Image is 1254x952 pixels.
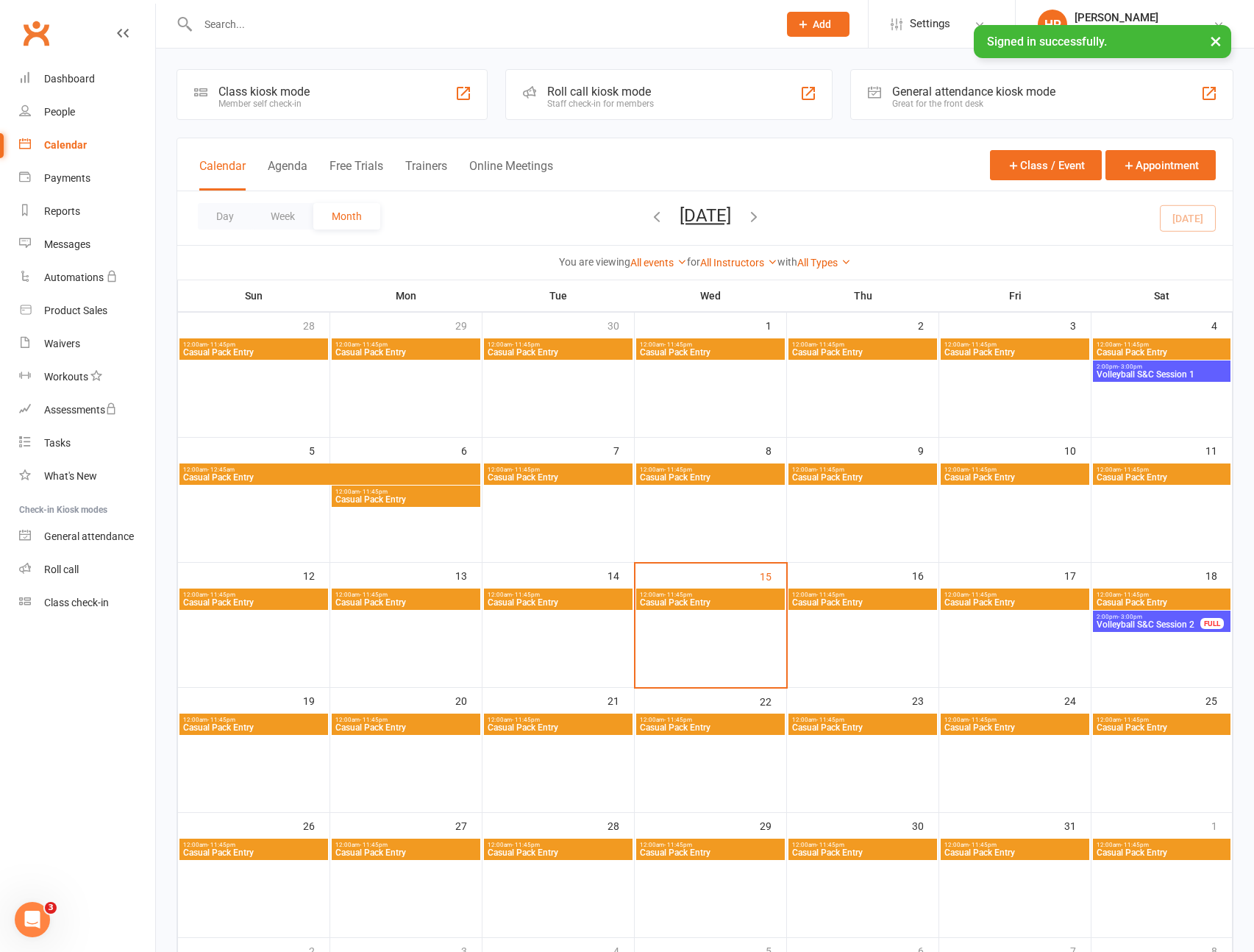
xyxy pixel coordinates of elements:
th: Mon [330,280,482,311]
span: Casual Pack Entry [639,848,782,857]
span: 12:00am [944,341,1086,348]
a: Class kiosk mode [19,586,155,619]
div: 21 [608,688,634,712]
span: Casual Pack Entry [1096,598,1228,607]
span: - 11:45pm [664,341,692,348]
div: 19 [303,688,329,712]
span: 12:00am [335,717,477,723]
span: Casual Pack Entry [639,723,782,732]
span: 12:00am [639,717,782,723]
span: - 11:45pm [360,592,388,598]
span: Casual Pack Entry [791,348,934,357]
span: Casual Pack Entry [335,598,477,607]
span: 12:00am [335,842,477,848]
span: - 11:45pm [512,341,540,348]
div: 11 [1205,438,1232,462]
span: Casual Pack Entry [182,348,325,357]
div: 28 [608,813,634,837]
span: - 11:45pm [360,341,388,348]
span: 12:00am [791,341,934,348]
span: - 11:45pm [816,717,844,723]
span: Casual Pack Entry [791,473,934,482]
span: - 11:45pm [207,592,235,598]
div: Workouts [44,371,88,383]
div: Calendar [44,139,87,151]
strong: with [777,256,797,268]
div: 22 [760,689,786,713]
div: Class kiosk mode [218,85,310,99]
span: Casual Pack Entry [944,848,1086,857]
span: - 11:45pm [816,341,844,348]
button: Trainers [405,159,447,191]
button: Calendar [199,159,246,191]
a: Tasks [19,427,155,460]
button: Day [198,203,252,230]
span: Casual Pack Entry [335,348,477,357]
a: People [19,96,155,129]
span: - 11:45pm [1121,341,1149,348]
span: 12:00am [639,842,782,848]
span: 12:00am [487,717,630,723]
button: Month [313,203,380,230]
span: - 11:45pm [969,341,997,348]
div: General attendance [44,530,134,542]
span: - 11:45pm [207,717,235,723]
span: 12:00am [944,717,1086,723]
span: 12:00am [639,341,782,348]
span: Casual Pack Entry [791,723,934,732]
span: Casual Pack Entry [487,473,630,482]
div: Tasks [44,437,71,449]
div: HP [1038,10,1067,39]
button: Class / Event [990,150,1102,180]
div: 29 [760,813,786,837]
span: 12:00am [182,592,325,598]
span: 2:00pm [1096,363,1228,370]
div: ZNTH Rehab & Training Centre [1075,24,1213,38]
span: 12:00am [639,592,782,598]
span: Add [813,18,831,30]
a: All events [630,257,687,269]
th: Tue [482,280,635,311]
a: Calendar [19,129,155,162]
span: - 11:45pm [360,489,388,495]
span: Casual Pack Entry [487,723,630,732]
span: Casual Pack Entry [944,473,1086,482]
span: 12:00am [791,592,934,598]
span: - 11:45pm [512,717,540,723]
span: - 11:45pm [1121,592,1149,598]
strong: for [687,256,700,268]
span: - 11:45pm [207,842,235,848]
div: Roll call [44,564,79,575]
div: 14 [608,563,634,587]
span: Casual Pack Entry [1096,723,1228,732]
span: 12:00am [335,341,477,348]
span: - 3:00pm [1118,614,1142,620]
a: Workouts [19,360,155,394]
div: Class check-in [44,597,109,608]
button: Add [787,12,849,37]
span: 12:00am [1096,341,1228,348]
div: 4 [1211,313,1232,337]
div: Staff check-in for members [547,99,654,109]
div: Messages [44,238,90,250]
div: 24 [1064,688,1091,712]
div: People [44,106,75,118]
div: 20 [455,688,482,712]
div: 16 [912,563,938,587]
span: - 11:45pm [207,341,235,348]
div: Dashboard [44,73,95,85]
span: Casual Pack Entry [182,598,325,607]
th: Wed [635,280,787,311]
div: Automations [44,271,104,283]
div: 18 [1205,563,1232,587]
span: 3 [45,902,57,914]
a: What's New [19,460,155,493]
span: 12:00am [182,466,477,473]
div: 8 [766,438,786,462]
div: 1 [766,313,786,337]
span: 12:00am [1096,466,1228,473]
span: 12:00am [944,842,1086,848]
span: - 11:45pm [664,466,692,473]
span: Casual Pack Entry [944,348,1086,357]
span: 12:00am [487,466,630,473]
